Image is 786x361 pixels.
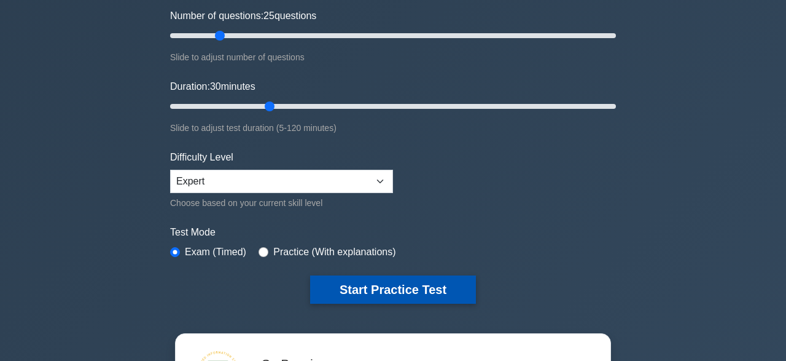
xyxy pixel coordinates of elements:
label: Duration: minutes [170,79,255,94]
label: Practice (With explanations) [273,245,395,260]
div: Choose based on your current skill level [170,196,393,210]
label: Difficulty Level [170,150,233,165]
div: Slide to adjust test duration (5-120 minutes) [170,121,616,135]
div: Slide to adjust number of questions [170,50,616,65]
label: Test Mode [170,225,616,240]
span: 25 [263,10,274,21]
label: Number of questions: questions [170,9,316,23]
span: 30 [210,81,221,92]
label: Exam (Timed) [185,245,246,260]
button: Start Practice Test [310,276,476,304]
